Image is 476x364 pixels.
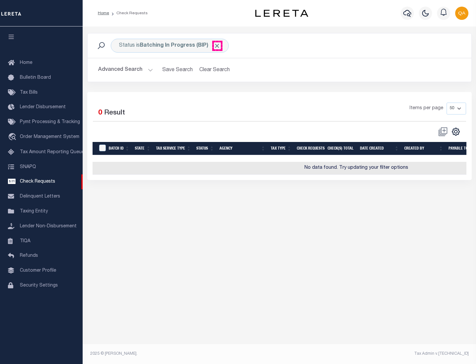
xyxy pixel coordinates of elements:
[20,150,84,155] span: Tax Amount Reporting Queue
[20,61,32,65] span: Home
[98,11,109,15] a: Home
[106,142,132,156] th: Batch Id: activate to sort column ascending
[455,7,468,20] img: svg+xml;base64,PHN2ZyB4bWxucz0iaHR0cDovL3d3dy53My5vcmcvMjAwMC9zdmciIHBvaW50ZXItZXZlbnRzPSJub25lIi...
[294,142,325,156] th: Check Requests
[214,42,220,49] span: Click to Remove
[85,351,280,357] div: 2025 © [PERSON_NAME].
[284,351,469,357] div: Tax Admin v.[TECHNICAL_ID]
[104,108,125,118] label: Result
[20,268,56,273] span: Customer Profile
[194,142,217,156] th: Status: activate to sort column ascending
[109,10,148,16] li: Check Requests
[132,142,153,156] th: State: activate to sort column ascending
[20,75,51,80] span: Bulletin Board
[402,142,446,156] th: Created By: activate to sort column ascending
[325,142,357,156] th: Check(s) Total
[20,194,60,199] span: Delinquent Letters
[140,43,220,48] b: Batching In Progress (BIP)
[268,142,294,156] th: Tax Type: activate to sort column ascending
[98,110,102,116] span: 0
[410,105,443,112] span: Items per page
[357,142,402,156] th: Date Created: activate to sort column ascending
[217,142,268,156] th: Agency: activate to sort column ascending
[20,90,38,95] span: Tax Bills
[111,39,229,53] div: Status is
[197,64,233,76] button: Clear Search
[98,64,153,76] button: Advanced Search
[8,133,19,142] i: travel_explore
[20,120,80,124] span: Pymt Processing & Tracking
[20,224,77,229] span: Lender Non-Disbursement
[20,135,79,139] span: Order Management System
[20,164,36,169] span: SNAPQ
[20,283,58,288] span: Security Settings
[255,10,308,17] img: logo-dark.svg
[20,209,48,214] span: Taxing Entity
[20,179,55,184] span: Check Requests
[20,105,66,110] span: Lender Disbursement
[153,142,194,156] th: Tax Service Type: activate to sort column ascending
[20,253,38,258] span: Refunds
[158,64,197,76] button: Save Search
[20,239,30,243] span: TIQA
